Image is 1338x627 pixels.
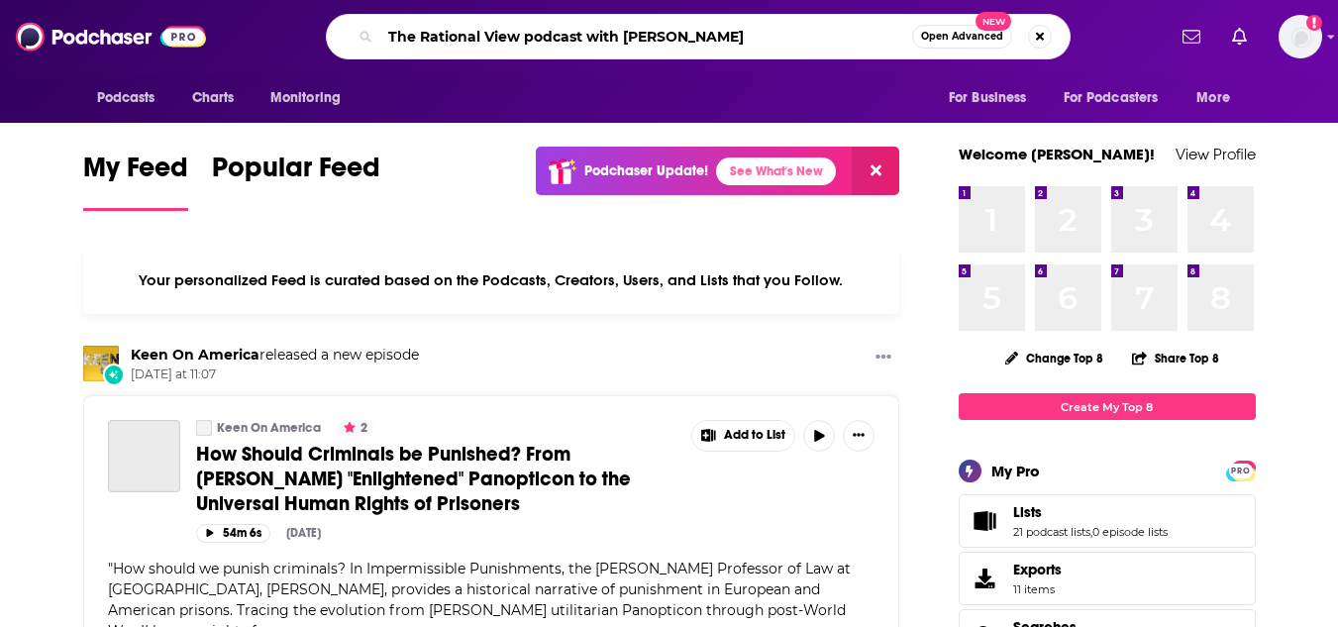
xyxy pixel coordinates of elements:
[16,18,206,55] img: Podchaser - Follow, Share and Rate Podcasts
[724,428,785,443] span: Add to List
[83,79,181,117] button: open menu
[1013,503,1168,521] a: Lists
[1064,84,1159,112] span: For Podcasters
[83,151,188,196] span: My Feed
[935,79,1052,117] button: open menu
[1175,20,1208,53] a: Show notifications dropdown
[1279,15,1322,58] img: User Profile
[196,442,677,516] a: How Should Criminals be Punished? From [PERSON_NAME] "Enlightened" Panopticon to the Universal Hu...
[217,420,321,436] a: Keen On America
[692,421,795,451] button: Show More Button
[1183,79,1255,117] button: open menu
[959,552,1256,605] a: Exports
[1013,561,1062,578] span: Exports
[1013,582,1062,596] span: 11 items
[1013,503,1042,521] span: Lists
[1229,463,1253,477] a: PRO
[584,162,708,179] p: Podchaser Update!
[843,420,875,452] button: Show More Button
[131,346,419,365] h3: released a new episode
[103,364,125,385] div: New Episode
[912,25,1012,49] button: Open AdvancedNew
[1090,525,1092,539] span: ,
[868,346,899,370] button: Show More Button
[326,14,1071,59] div: Search podcasts, credits, & more...
[83,247,900,314] div: Your personalized Feed is curated based on the Podcasts, Creators, Users, and Lists that you Follow.
[1279,15,1322,58] span: Logged in as megcassidy
[192,84,235,112] span: Charts
[921,32,1003,42] span: Open Advanced
[212,151,380,196] span: Popular Feed
[131,346,259,364] a: Keen On America
[1196,84,1230,112] span: More
[959,145,1155,163] a: Welcome [PERSON_NAME]!
[196,524,270,543] button: 54m 6s
[131,366,419,383] span: [DATE] at 11:07
[270,84,341,112] span: Monitoring
[966,565,1005,592] span: Exports
[1176,145,1256,163] a: View Profile
[991,462,1040,480] div: My Pro
[286,526,321,540] div: [DATE]
[196,442,631,516] span: How Should Criminals be Punished? From [PERSON_NAME] "Enlightened" Panopticon to the Universal Hu...
[949,84,1027,112] span: For Business
[1306,15,1322,31] svg: Add a profile image
[338,420,373,436] button: 2
[1131,339,1220,377] button: Share Top 8
[179,79,247,117] a: Charts
[993,346,1116,370] button: Change Top 8
[83,151,188,211] a: My Feed
[1051,79,1187,117] button: open menu
[1224,20,1255,53] a: Show notifications dropdown
[1229,464,1253,478] span: PRO
[966,507,1005,535] a: Lists
[1092,525,1168,539] a: 0 episode lists
[257,79,366,117] button: open menu
[1013,525,1090,539] a: 21 podcast lists
[959,494,1256,548] span: Lists
[959,393,1256,420] a: Create My Top 8
[97,84,155,112] span: Podcasts
[1279,15,1322,58] button: Show profile menu
[716,157,836,185] a: See What's New
[380,21,912,52] input: Search podcasts, credits, & more...
[212,151,380,211] a: Popular Feed
[83,346,119,381] img: Keen On America
[108,420,180,492] a: How Should Criminals be Punished? From Bentham's "Enlightened" Panopticon to the Universal Human ...
[976,12,1011,31] span: New
[196,420,212,436] a: Keen On America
